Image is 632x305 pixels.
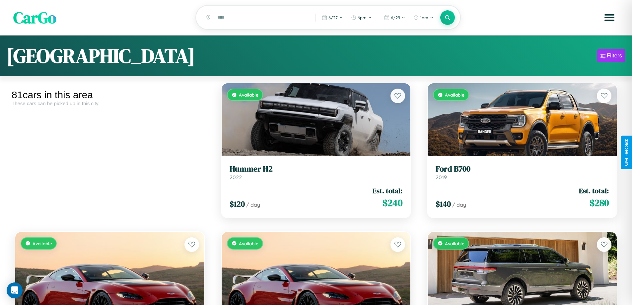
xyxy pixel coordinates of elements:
[436,198,451,209] span: $ 140
[358,15,367,20] span: 6pm
[230,164,403,181] a: Hummer H22022
[381,12,409,23] button: 6/29
[348,12,375,23] button: 6pm
[7,282,23,298] div: Open Intercom Messenger
[12,89,208,101] div: 81 cars in this area
[607,52,622,59] div: Filters
[12,101,208,106] div: These cars can be picked up in this city.
[391,15,400,20] span: 6 / 29
[600,8,619,27] button: Open menu
[410,12,437,23] button: 1pm
[436,164,609,174] h3: Ford B700
[239,92,258,98] span: Available
[436,174,447,181] span: 2019
[230,164,403,174] h3: Hummer H2
[373,186,402,195] span: Est. total:
[597,49,625,62] button: Filters
[13,7,56,29] span: CarGo
[445,241,464,246] span: Available
[436,164,609,181] a: Ford B7002019
[246,201,260,208] span: / day
[590,196,609,209] span: $ 280
[318,12,346,23] button: 6/27
[624,139,629,166] div: Give Feedback
[230,174,242,181] span: 2022
[328,15,338,20] span: 6 / 27
[7,42,195,69] h1: [GEOGRAPHIC_DATA]
[239,241,258,246] span: Available
[579,186,609,195] span: Est. total:
[230,198,245,209] span: $ 120
[33,241,52,246] span: Available
[452,201,466,208] span: / day
[383,196,402,209] span: $ 240
[420,15,428,20] span: 1pm
[445,92,464,98] span: Available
